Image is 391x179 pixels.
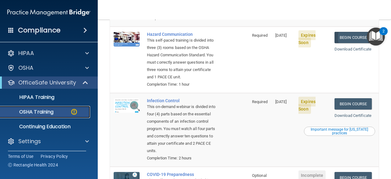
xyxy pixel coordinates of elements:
div: Important message for [US_STATE] practices [305,128,374,135]
p: HIPAA Training [4,94,54,100]
p: HIPAA [18,50,34,57]
a: COVID-19 Preparedness [147,172,218,177]
a: Privacy Policy [41,153,68,159]
span: Expires Soon [298,97,316,114]
p: Continuing Education [4,124,87,130]
a: Settings [7,138,89,145]
a: HIPAA [7,50,89,57]
p: OfficeSafe University [18,79,76,86]
a: Begin Course [334,98,372,110]
a: Infection Control [147,98,218,103]
div: 2 [382,31,385,39]
a: Download Certificate [334,113,371,118]
div: This on-demand webinar is divided into four (4) parts based on the essential components of an inf... [147,103,218,155]
a: Terms of Use [8,153,33,159]
a: Download Certificate [334,47,371,51]
a: OSHA [7,64,89,72]
iframe: Drift Widget Chat Controller [285,136,384,160]
span: Optional [252,173,267,178]
a: Begin Course [334,32,372,43]
span: Required [252,99,268,104]
button: Read this if you are a dental practitioner in the state of CA [304,127,375,136]
img: PMB logo [7,6,90,19]
span: [DATE] [275,33,287,38]
button: Open Resource Center, 2 new notifications [367,28,385,46]
a: OfficeSafe University [7,79,89,86]
div: Completion Time: 2 hours [147,155,218,162]
p: Settings [18,138,41,145]
span: Expires Soon [298,30,316,47]
div: Completion Time: 1 hour [147,81,218,88]
span: Required [252,33,268,38]
span: Ⓒ Rectangle Health 2024 [8,162,58,168]
div: This self-paced training is divided into three (3) rooms based on the OSHA Hazard Communication S... [147,37,218,81]
p: OSHA Training [4,109,53,115]
span: [DATE] [275,99,287,104]
h4: Compliance [18,26,60,35]
p: OSHA [18,64,34,72]
img: warning-circle.0cc9ac19.png [70,108,78,116]
a: Hazard Communication [147,32,218,37]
